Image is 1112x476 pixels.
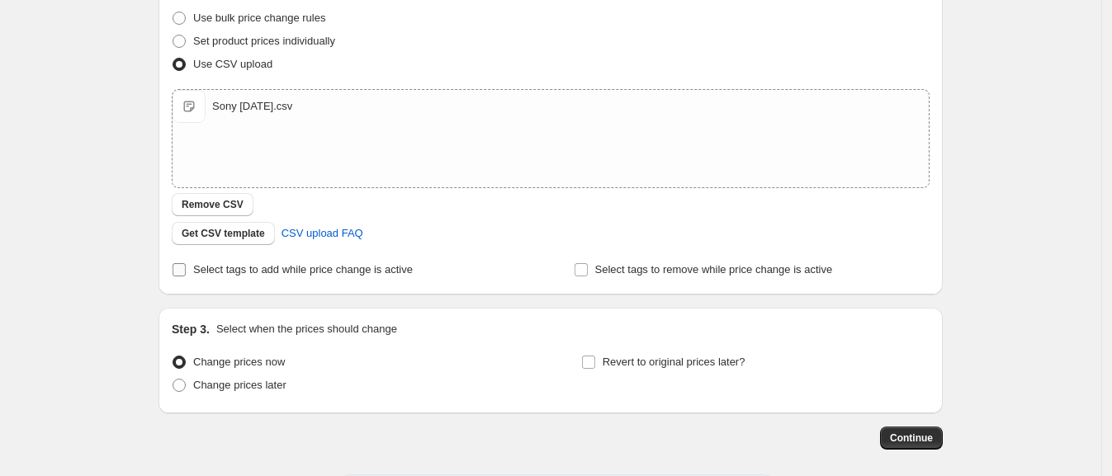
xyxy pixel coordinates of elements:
span: Get CSV template [182,227,265,240]
span: Continue [890,431,933,445]
span: Use CSV upload [193,58,272,70]
span: Select tags to add while price change is active [193,263,413,276]
button: Remove CSV [172,193,253,216]
span: Use bulk price change rules [193,12,325,24]
span: Select tags to remove while price change is active [595,263,833,276]
span: Remove CSV [182,198,244,211]
p: Select when the prices should change [216,321,397,337]
button: Continue [880,427,943,450]
span: Change prices now [193,356,285,368]
button: Get CSV template [172,222,275,245]
div: Sony [DATE].csv [212,98,292,115]
span: Change prices later [193,379,286,391]
span: CSV upload FAQ [282,225,363,242]
h2: Step 3. [172,321,210,337]
span: Revert to original prices later? [603,356,745,368]
a: CSV upload FAQ [272,220,373,247]
span: Set product prices individually [193,35,335,47]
